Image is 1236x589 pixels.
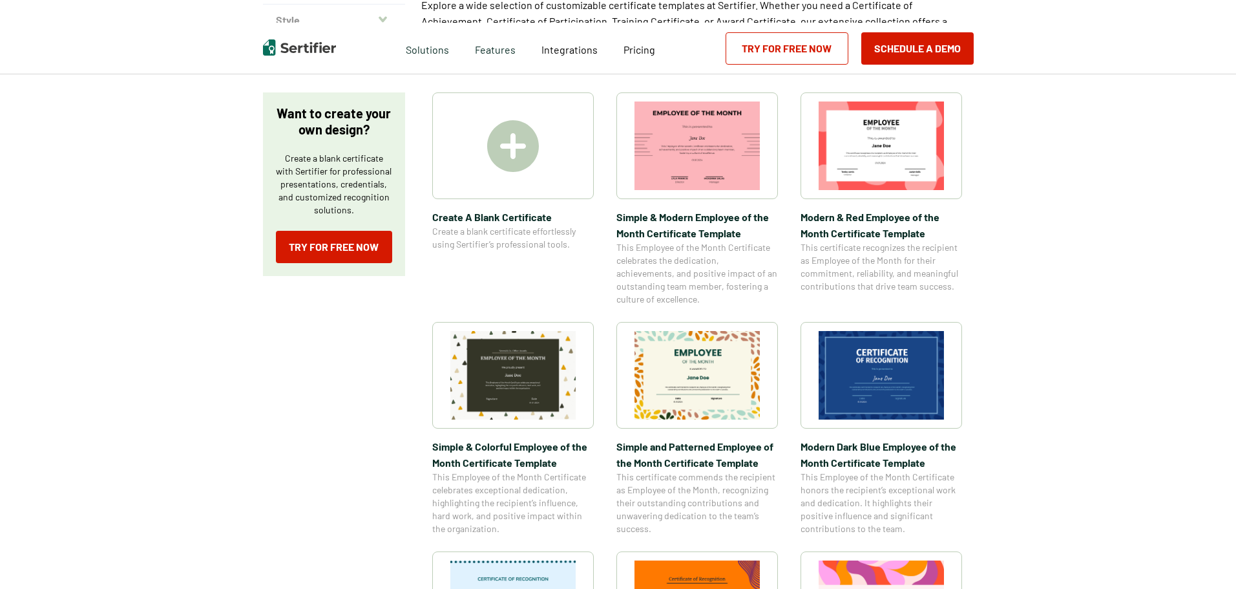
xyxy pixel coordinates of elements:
[450,331,576,420] img: Simple & Colorful Employee of the Month Certificate Template
[616,438,778,471] span: Simple and Patterned Employee of the Month Certificate Template
[634,102,760,190] img: Simple & Modern Employee of the Month Certificate Template
[726,32,848,65] a: Try for Free Now
[541,43,598,56] span: Integrations
[616,209,778,241] span: Simple & Modern Employee of the Month Certificate Template
[406,40,449,56] span: Solutions
[801,322,962,535] a: Modern Dark Blue Employee of the Month Certificate TemplateModern Dark Blue Employee of the Month...
[801,241,962,293] span: This certificate recognizes the recipient as Employee of the Month for their commitment, reliabil...
[475,40,516,56] span: Features
[801,92,962,306] a: Modern & Red Employee of the Month Certificate TemplateModern & Red Employee of the Month Certifi...
[819,331,944,420] img: Modern Dark Blue Employee of the Month Certificate Template
[432,322,594,535] a: Simple & Colorful Employee of the Month Certificate TemplateSimple & Colorful Employee of the Mon...
[623,43,655,56] span: Pricing
[432,438,594,471] span: Simple & Colorful Employee of the Month Certificate Template
[487,120,539,172] img: Create A Blank Certificate
[801,471,962,535] span: This Employee of the Month Certificate honors the recipient’s exceptional work and dedication. It...
[634,331,760,420] img: Simple and Patterned Employee of the Month Certificate Template
[432,225,594,251] span: Create a blank certificate effortlessly using Sertifier’s professional tools.
[541,40,598,56] a: Integrations
[432,209,594,225] span: Create A Blank Certificate
[616,471,778,535] span: This certificate commends the recipient as Employee of the Month, recognizing their outstanding c...
[263,5,405,36] button: Style
[263,39,336,56] img: Sertifier | Digital Credentialing Platform
[623,40,655,56] a: Pricing
[819,102,944,190] img: Modern & Red Employee of the Month Certificate Template
[432,471,594,535] span: This Employee of the Month Certificate celebrates exceptional dedication, highlighting the recipi...
[276,152,392,217] p: Create a blank certificate with Sertifier for professional presentations, credentials, and custom...
[801,209,962,241] span: Modern & Red Employee of the Month Certificate Template
[616,322,778,535] a: Simple and Patterned Employee of the Month Certificate TemplateSimple and Patterned Employee of t...
[276,105,392,138] p: Want to create your own design?
[616,92,778,306] a: Simple & Modern Employee of the Month Certificate TemplateSimple & Modern Employee of the Month C...
[616,241,778,306] span: This Employee of the Month Certificate celebrates the dedication, achievements, and positive impa...
[276,231,392,263] a: Try for Free Now
[801,438,962,471] span: Modern Dark Blue Employee of the Month Certificate Template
